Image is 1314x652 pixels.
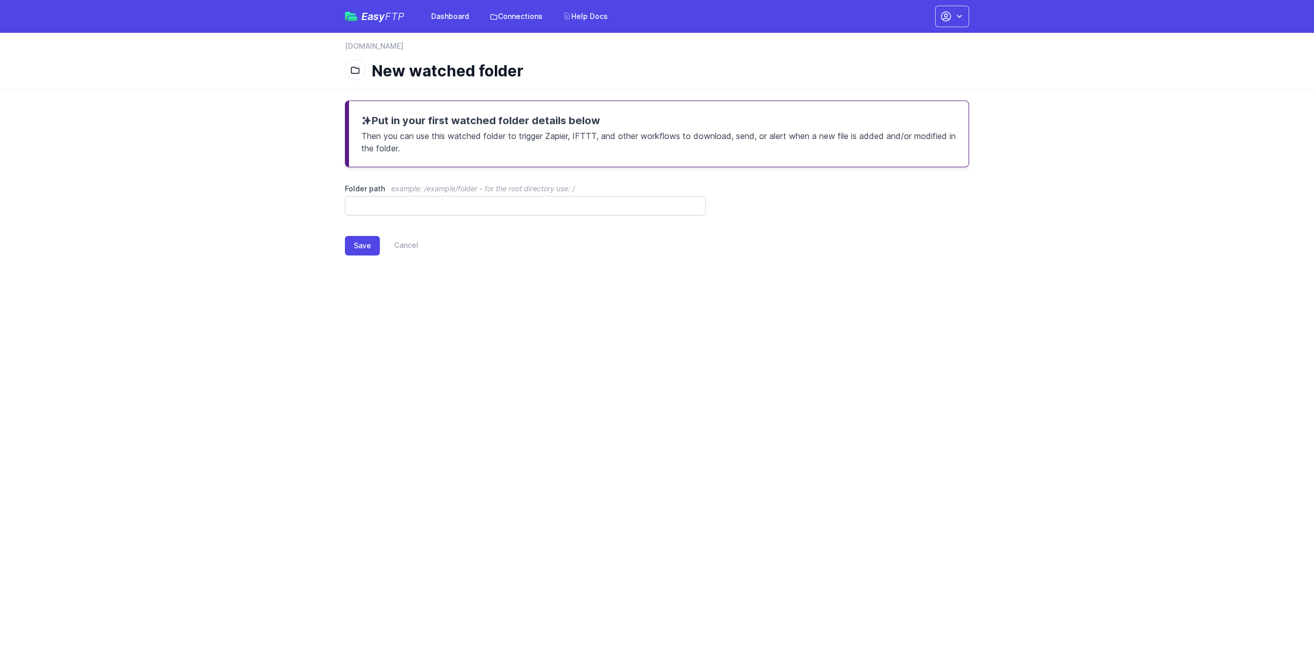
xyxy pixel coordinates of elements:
[372,62,961,80] h1: New watched folder
[425,7,475,26] a: Dashboard
[345,184,706,194] label: Folder path
[345,12,357,21] img: easyftp_logo.png
[391,184,575,193] span: example: /example/folder - for the root directory use: /
[557,7,614,26] a: Help Docs
[385,10,404,23] span: FTP
[345,41,403,51] a: [DOMAIN_NAME]
[345,236,380,255] button: Save
[345,11,404,22] a: EasyFTP
[345,41,969,57] nav: Breadcrumb
[361,128,956,154] p: Then you can use this watched folder to trigger Zapier, IFTTT, and other workflows to download, s...
[361,113,956,128] h3: Put in your first watched folder details below
[361,11,404,22] span: Easy
[484,7,549,26] a: Connections
[380,236,418,255] a: Cancel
